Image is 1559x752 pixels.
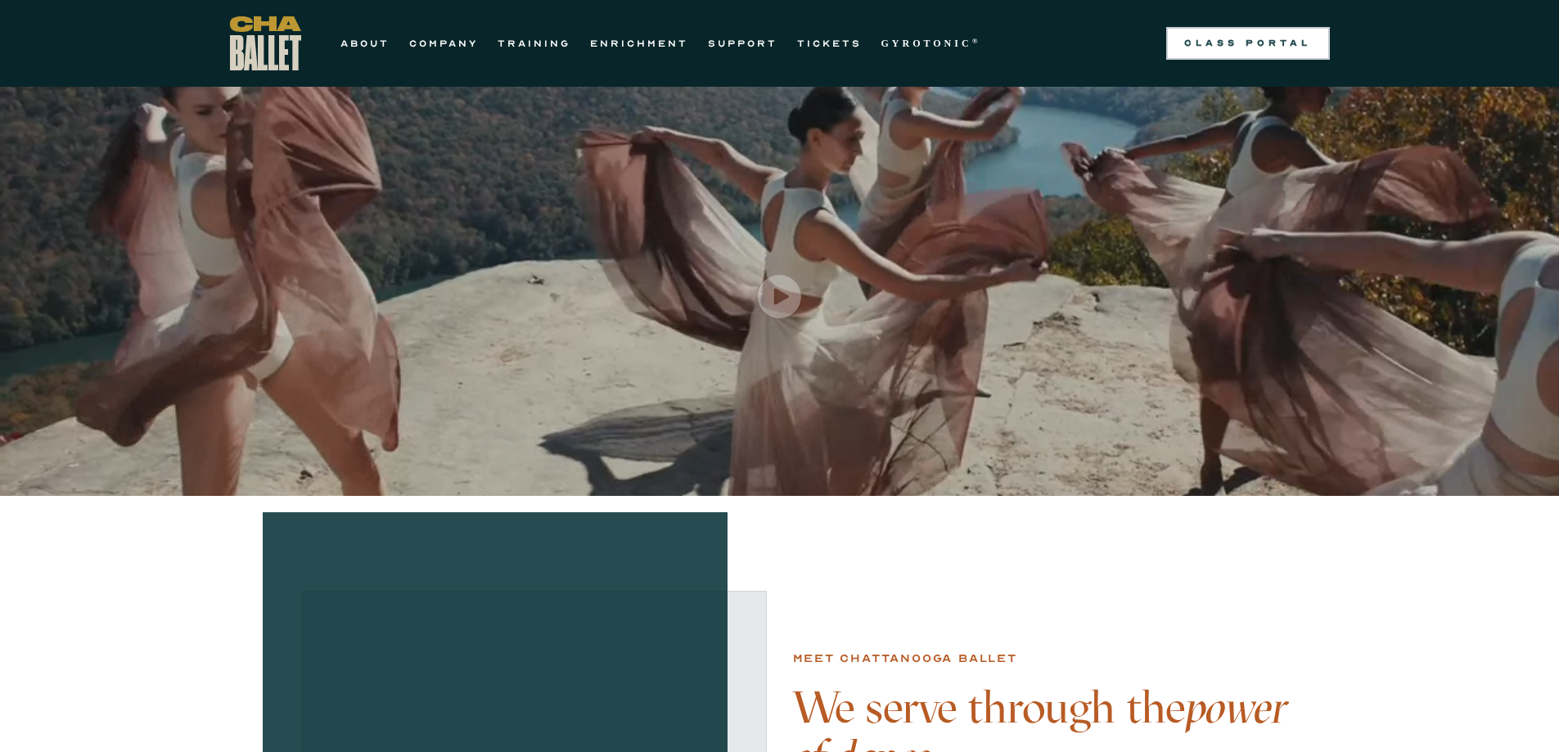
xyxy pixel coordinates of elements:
[1176,37,1320,50] div: Class Portal
[498,34,570,53] a: TRAINING
[881,38,972,49] strong: GYROTONIC
[972,37,981,45] sup: ®
[590,34,688,53] a: ENRICHMENT
[340,34,390,53] a: ABOUT
[881,34,981,53] a: GYROTONIC®
[797,34,862,53] a: TICKETS
[1166,27,1330,60] a: Class Portal
[708,34,777,53] a: SUPPORT
[793,649,1017,669] div: Meet chattanooga ballet
[230,16,301,70] a: home
[409,34,478,53] a: COMPANY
